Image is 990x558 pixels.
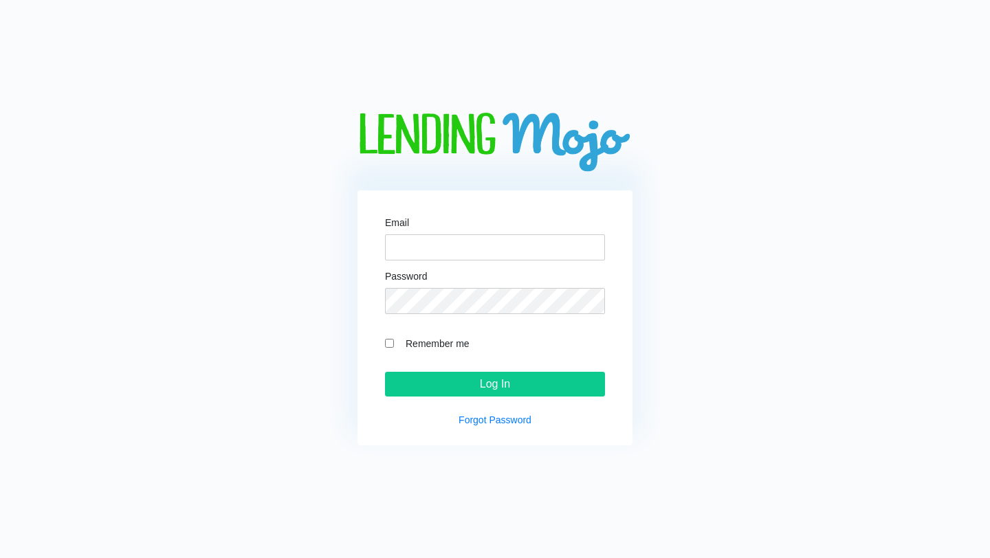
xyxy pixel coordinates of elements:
[385,218,409,227] label: Email
[385,271,427,281] label: Password
[357,113,632,174] img: logo-big.png
[459,414,531,425] a: Forgot Password
[385,372,605,397] input: Log In
[399,335,605,351] label: Remember me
